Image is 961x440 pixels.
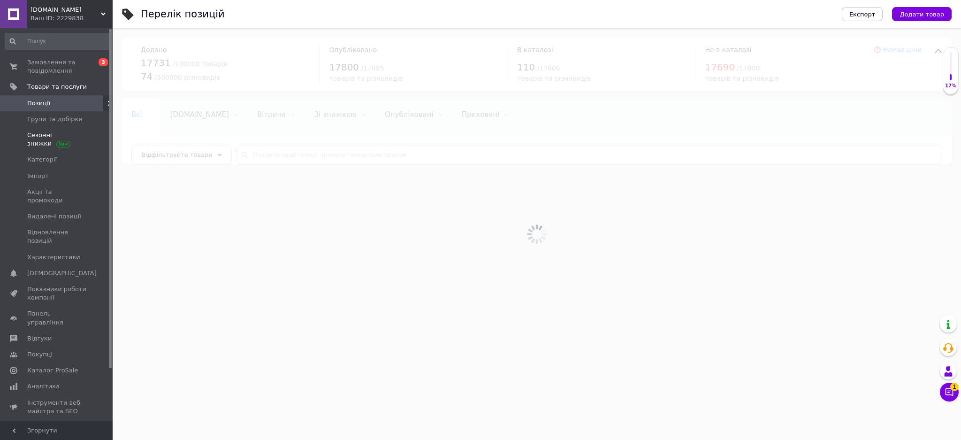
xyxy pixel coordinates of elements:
[940,383,959,401] button: Чат з покупцем1
[27,366,78,375] span: Каталог ProSale
[27,382,60,391] span: Аналітика
[943,83,958,89] div: 17%
[842,7,883,21] button: Експорт
[27,155,57,164] span: Категорії
[99,58,108,66] span: 3
[27,115,83,124] span: Групи та добірки
[27,334,52,343] span: Відгуки
[31,6,101,14] span: Mobileparts.com.ua
[849,11,876,18] span: Експорт
[27,228,87,245] span: Відновлення позицій
[27,309,87,326] span: Панель управління
[27,285,87,302] span: Показники роботи компанії
[141,9,225,19] div: Перелік позицій
[892,7,952,21] button: Додати товар
[27,188,87,205] span: Акції та промокоди
[27,99,50,108] span: Позиції
[5,33,110,50] input: Пошук
[27,172,49,180] span: Імпорт
[27,253,80,262] span: Характеристики
[27,212,81,221] span: Видалені позиції
[31,14,113,23] div: Ваш ID: 2229838
[900,11,944,18] span: Додати товар
[27,269,97,278] span: [DEMOGRAPHIC_DATA]
[27,58,87,75] span: Замовлення та повідомлення
[27,350,53,359] span: Покупці
[27,131,87,148] span: Сезонні знижки
[950,383,959,391] span: 1
[27,399,87,416] span: Інструменти веб-майстра та SEO
[27,83,87,91] span: Товари та послуги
